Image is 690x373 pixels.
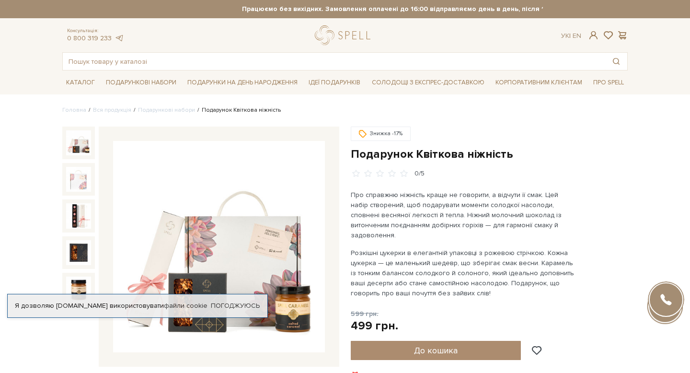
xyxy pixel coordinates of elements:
[351,147,628,162] h1: Подарунок Квіткова ніжність
[561,32,581,40] div: Ук
[589,75,628,90] span: Про Spell
[67,34,112,42] a: 0 800 319 233
[414,169,425,178] div: 0/5
[351,190,575,240] p: Про справжню ніжність краще не говорити, а відчути її смак. Цей набір створений, щоб подарувати м...
[63,53,605,70] input: Пошук товару у каталозі
[164,302,207,310] a: файли cookie
[66,167,91,192] img: Подарунок Квіткова ніжність
[492,74,586,91] a: Корпоративним клієнтам
[211,302,260,310] a: Погоджуюсь
[102,75,180,90] span: Подарункові набори
[414,345,458,356] span: До кошика
[569,32,571,40] span: |
[114,34,124,42] a: telegram
[605,53,627,70] button: Пошук товару у каталозі
[351,341,521,360] button: До кошика
[67,28,124,34] span: Консультація:
[62,75,99,90] span: Каталог
[66,277,91,302] img: Подарунок Квіткова ніжність
[368,74,488,91] a: Солодощі з експрес-доставкою
[351,248,575,298] p: Розкішні цукерки в елегантній упаковці з рожевою стрічкою. Кожна цукерка — це маленький шедевр, щ...
[66,203,91,228] img: Подарунок Квіткова ніжність
[315,25,375,45] a: logo
[195,106,281,115] li: Подарунок Квіткова ніжність
[351,318,398,333] div: 499 грн.
[573,32,581,40] a: En
[93,106,131,114] a: Вся продукція
[351,127,411,141] div: Знижка -17%
[138,106,195,114] a: Подарункові набори
[66,130,91,155] img: Подарунок Квіткова ніжність
[62,106,86,114] a: Головна
[8,302,267,310] div: Я дозволяю [DOMAIN_NAME] використовувати
[351,310,379,318] span: 599 грн.
[305,75,364,90] span: Ідеї подарунків
[113,141,325,353] img: Подарунок Квіткова ніжність
[184,75,301,90] span: Подарунки на День народження
[66,240,91,265] img: Подарунок Квіткова ніжність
